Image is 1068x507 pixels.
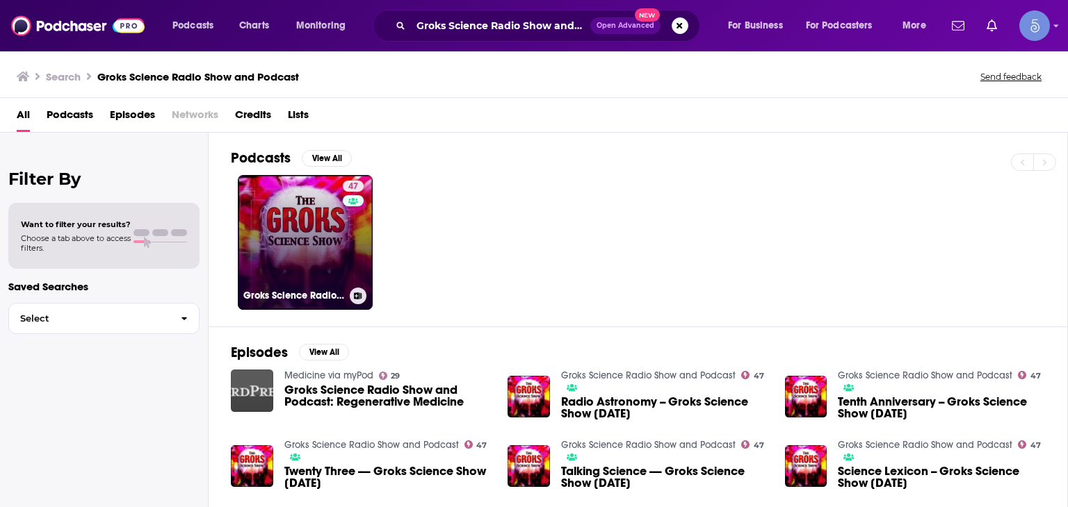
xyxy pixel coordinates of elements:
[797,15,893,37] button: open menu
[343,181,364,192] a: 47
[838,439,1012,451] a: Groks Science Radio Show and Podcast
[838,465,1045,489] a: Science Lexicon -- Groks Science Show 2006-05-24
[838,465,1045,489] span: Science Lexicon -- Groks Science Show [DATE]
[231,445,273,488] img: Twenty Three -— Groks Science Show 2024-02-28
[981,14,1003,38] a: Show notifications dropdown
[946,14,970,38] a: Show notifications dropdown
[286,15,364,37] button: open menu
[1019,10,1050,41] button: Show profile menu
[728,16,783,35] span: For Business
[231,344,349,361] a: EpisodesView All
[561,465,768,489] a: Talking Science -— Groks Science Show 2021-09-15
[296,16,346,35] span: Monitoring
[411,15,590,37] input: Search podcasts, credits, & more...
[284,369,373,381] a: Medicine via myPod
[1018,440,1041,449] a: 47
[8,303,200,334] button: Select
[231,369,273,412] img: Groks Science Radio Show and Podcast: Regenerative Medicine
[838,396,1045,419] span: Tenth Anniversary -- Groks Science Show [DATE]
[238,175,373,310] a: 47Groks Science Radio Show and Podcast
[284,439,459,451] a: Groks Science Radio Show and Podcast
[9,314,170,323] span: Select
[239,16,269,35] span: Charts
[8,280,200,293] p: Saved Searches
[838,369,1012,381] a: Groks Science Radio Show and Podcast
[46,70,81,83] h3: Search
[235,103,271,132] a: Credits
[561,396,768,419] span: Radio Astronomy -- Groks Science Show [DATE]
[1030,373,1041,379] span: 47
[110,103,155,132] a: Episodes
[230,15,277,37] a: Charts
[718,15,800,37] button: open menu
[231,149,352,167] a: PodcastsView All
[8,169,200,189] h2: Filter By
[284,465,492,489] span: Twenty Three -— Groks Science Show [DATE]
[97,70,299,83] h3: Groks Science Radio Show and Podcast
[597,22,654,29] span: Open Advanced
[284,465,492,489] a: Twenty Three -— Groks Science Show 2024-02-28
[561,396,768,419] a: Radio Astronomy -- Groks Science Show 2004-09-15
[21,219,131,229] span: Want to filter your results?
[590,17,661,34] button: Open AdvancedNew
[302,150,352,167] button: View All
[172,16,213,35] span: Podcasts
[476,442,487,449] span: 47
[231,149,291,167] h2: Podcasts
[464,440,487,449] a: 47
[1019,10,1050,41] span: Logged in as Spiral5-G1
[561,369,736,381] a: Groks Science Radio Show and Podcast
[785,445,827,488] img: Science Lexicon -- Groks Science Show 2006-05-24
[785,376,827,418] img: Tenth Anniversary -- Groks Science Show 2011-02-23
[561,439,736,451] a: Groks Science Radio Show and Podcast
[741,440,764,449] a: 47
[976,71,1046,83] button: Send feedback
[754,442,764,449] span: 47
[754,373,764,379] span: 47
[11,13,145,39] img: Podchaser - Follow, Share and Rate Podcasts
[231,344,288,361] h2: Episodes
[288,103,309,132] a: Lists
[1030,442,1041,449] span: 47
[243,290,344,301] h3: Groks Science Radio Show and Podcast
[741,371,764,379] a: 47
[47,103,93,132] a: Podcasts
[1018,371,1041,379] a: 47
[172,103,218,132] span: Networks
[1019,10,1050,41] img: User Profile
[284,384,492,408] a: Groks Science Radio Show and Podcast: Regenerative Medicine
[838,396,1045,419] a: Tenth Anniversary -- Groks Science Show 2011-02-23
[379,372,400,380] a: 29
[508,445,550,488] img: Talking Science -— Groks Science Show 2021-09-15
[903,16,926,35] span: More
[893,15,944,37] button: open menu
[635,8,660,22] span: New
[163,15,232,37] button: open menu
[299,344,349,360] button: View All
[348,180,358,194] span: 47
[391,373,400,379] span: 29
[21,233,131,253] span: Choose a tab above to access filters.
[508,376,550,418] img: Radio Astronomy -- Groks Science Show 2004-09-15
[386,10,713,42] div: Search podcasts, credits, & more...
[561,465,768,489] span: Talking Science -— Groks Science Show [DATE]
[17,103,30,132] a: All
[806,16,873,35] span: For Podcasters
